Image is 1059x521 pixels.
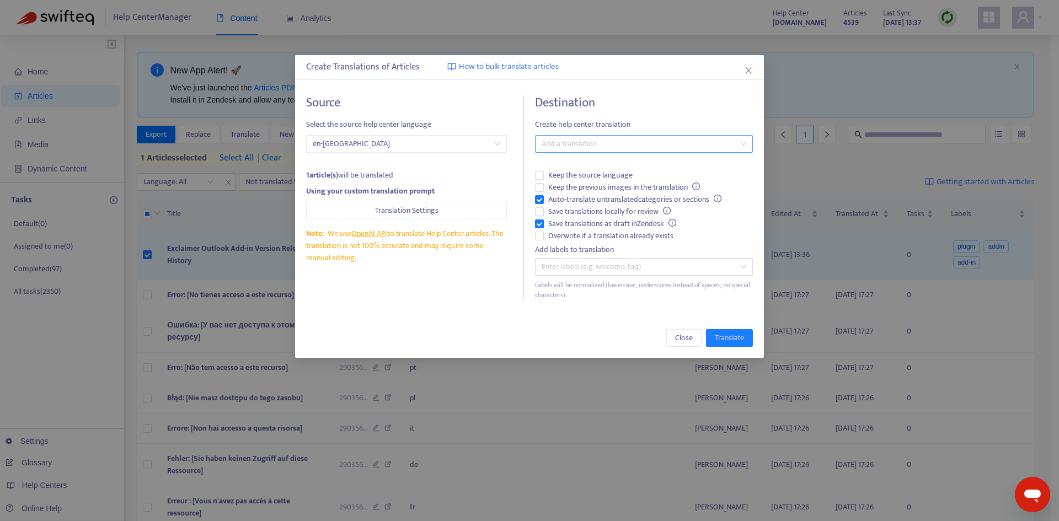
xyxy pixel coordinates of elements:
[666,329,702,347] button: Close
[313,136,501,152] span: en-gb
[544,218,681,230] span: Save translations as draft in Zendesk
[663,207,671,214] span: info-circle
[535,244,753,256] div: Add labels to translation
[544,230,678,242] span: Overwrite if a translation already exists
[351,227,387,240] a: OpenAI API
[306,95,507,110] h4: Source
[692,182,700,190] span: info-circle
[668,219,676,227] span: info-circle
[306,169,507,181] div: will be translated
[306,119,507,131] span: Select the source help center language
[544,206,675,218] span: Save translations locally for review
[459,61,559,73] span: How to bulk translate articles
[742,65,755,77] button: Close
[447,62,456,71] img: image-link
[535,95,753,110] h4: Destination
[306,169,338,181] strong: 1 article(s)
[306,228,507,264] div: We use to translate Help Center articles. The translation is not 100% accurate and may require so...
[306,227,324,240] span: Note:
[535,280,753,301] div: Labels will be normalized (lowercase, underscores instead of spaces, no special characters).
[706,329,753,347] button: Translate
[744,66,753,75] span: close
[544,181,704,194] span: Keep the previous images in the translation
[714,195,721,202] span: info-circle
[675,332,693,344] span: Close
[306,185,507,197] div: Using your custom translation prompt
[447,61,559,73] a: How to bulk translate articles
[306,202,507,219] button: Translation Settings
[306,61,753,74] div: Create Translations of Articles
[1015,477,1050,512] iframe: Button to launch messaging window
[535,119,753,131] span: Create help center translation
[544,169,637,181] span: Keep the source language
[544,194,726,206] span: Auto-translate untranslated categories or sections
[375,205,438,217] span: Translation Settings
